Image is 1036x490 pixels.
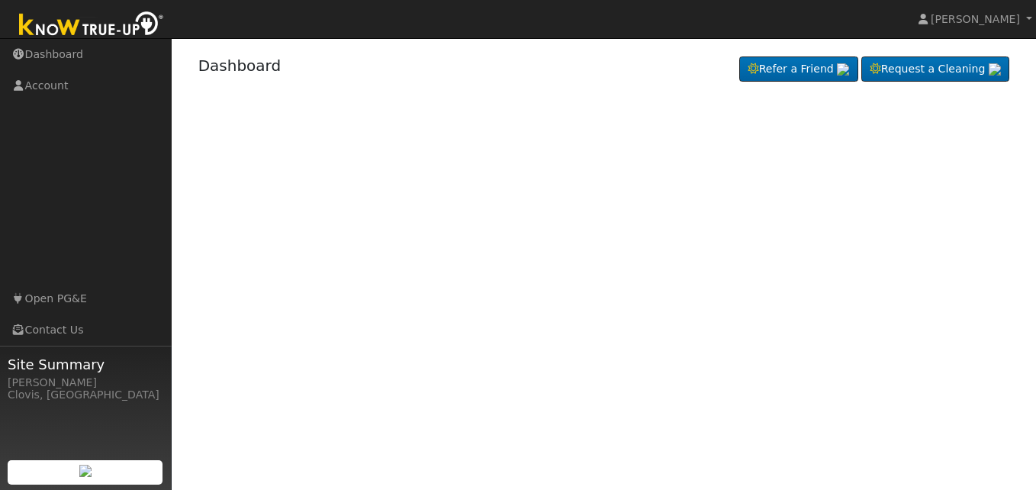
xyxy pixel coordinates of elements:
[861,56,1009,82] a: Request a Cleaning
[931,13,1020,25] span: [PERSON_NAME]
[8,354,163,375] span: Site Summary
[739,56,858,82] a: Refer a Friend
[79,465,92,477] img: retrieve
[8,387,163,403] div: Clovis, [GEOGRAPHIC_DATA]
[989,63,1001,76] img: retrieve
[198,56,282,75] a: Dashboard
[11,8,172,43] img: Know True-Up
[8,375,163,391] div: [PERSON_NAME]
[837,63,849,76] img: retrieve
